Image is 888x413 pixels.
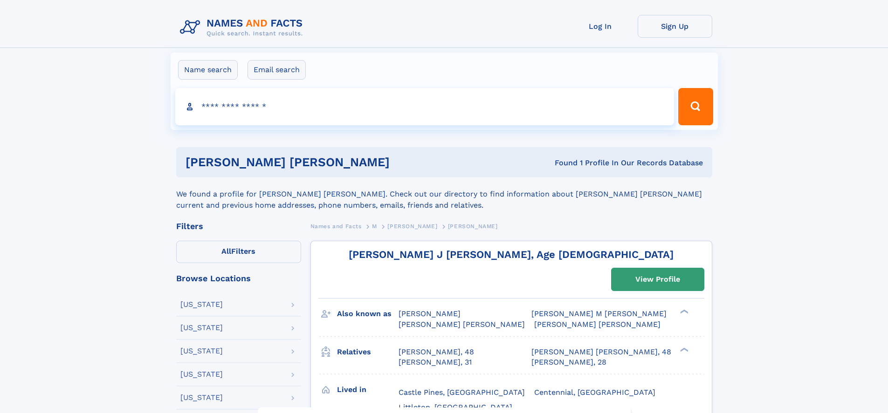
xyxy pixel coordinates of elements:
[534,388,655,397] span: Centennial, [GEOGRAPHIC_DATA]
[180,324,223,332] div: [US_STATE]
[399,347,474,357] a: [PERSON_NAME], 48
[399,403,512,412] span: Littleton, [GEOGRAPHIC_DATA]
[337,344,399,360] h3: Relatives
[638,15,712,38] a: Sign Up
[448,223,498,230] span: [PERSON_NAME]
[399,309,461,318] span: [PERSON_NAME]
[387,223,437,230] span: [PERSON_NAME]
[387,220,437,232] a: [PERSON_NAME]
[372,223,377,230] span: M
[180,301,223,308] div: [US_STATE]
[176,274,301,283] div: Browse Locations
[180,371,223,378] div: [US_STATE]
[337,382,399,398] h3: Lived in
[310,220,362,232] a: Names and Facts
[180,347,223,355] div: [US_STATE]
[176,177,712,211] div: We found a profile for [PERSON_NAME] [PERSON_NAME]. Check out our directory to find information a...
[612,268,704,291] a: View Profile
[531,347,671,357] a: [PERSON_NAME] [PERSON_NAME], 48
[337,306,399,322] h3: Also known as
[176,241,301,263] label: Filters
[472,158,703,168] div: Found 1 Profile In Our Records Database
[399,357,472,367] a: [PERSON_NAME], 31
[180,394,223,401] div: [US_STATE]
[678,88,713,125] button: Search Button
[176,222,301,230] div: Filters
[399,388,525,397] span: Castle Pines, [GEOGRAPHIC_DATA]
[178,60,238,80] label: Name search
[531,357,606,367] a: [PERSON_NAME], 28
[248,60,306,80] label: Email search
[635,269,680,290] div: View Profile
[678,346,689,352] div: ❯
[186,156,472,168] h1: [PERSON_NAME] [PERSON_NAME]
[349,249,674,260] a: [PERSON_NAME] J [PERSON_NAME], Age [DEMOGRAPHIC_DATA]
[175,88,675,125] input: search input
[534,320,661,329] span: [PERSON_NAME] [PERSON_NAME]
[563,15,638,38] a: Log In
[399,320,525,329] span: [PERSON_NAME] [PERSON_NAME]
[221,247,231,256] span: All
[678,309,689,315] div: ❯
[531,309,667,318] span: [PERSON_NAME] M [PERSON_NAME]
[176,15,310,40] img: Logo Names and Facts
[372,220,377,232] a: M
